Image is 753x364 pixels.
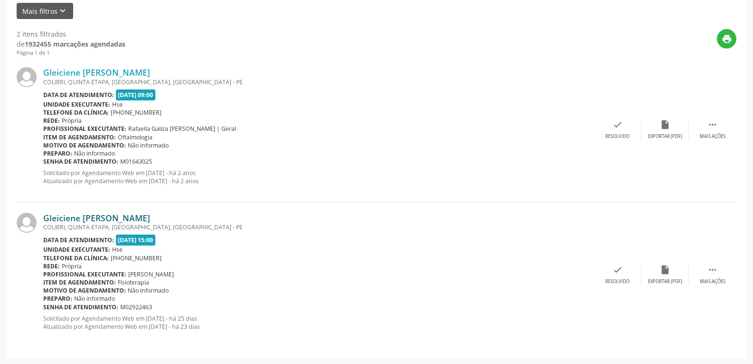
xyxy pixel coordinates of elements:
b: Senha de atendimento: [43,303,118,311]
div: 2 itens filtrados [17,29,125,39]
b: Unidade executante: [43,246,110,254]
i: print [722,34,732,44]
div: COLIBRI, QUINTA ETAPA, [GEOGRAPHIC_DATA], [GEOGRAPHIC_DATA] - PE [43,223,594,231]
span: [DATE] 15:00 [116,235,156,246]
span: [DATE] 09:00 [116,89,156,100]
span: M01643025 [120,157,152,166]
b: Rede: [43,262,60,270]
button: Mais filtroskeyboard_arrow_down [17,3,73,20]
i: keyboard_arrow_down [57,6,68,16]
div: COLIBRI, QUINTA ETAPA, [GEOGRAPHIC_DATA], [GEOGRAPHIC_DATA] - PE [43,78,594,86]
div: Mais ações [700,133,725,140]
span: Oftalmologia [118,133,153,141]
span: Fisioterapia [118,278,149,286]
b: Profissional executante: [43,125,126,133]
b: Senha de atendimento: [43,157,118,166]
div: Mais ações [700,278,725,285]
span: Não informado [74,295,115,303]
b: Unidade executante: [43,100,110,108]
div: Página 1 de 1 [17,49,125,57]
div: Exportar (PDF) [648,278,682,285]
b: Profissional executante: [43,270,126,278]
b: Data de atendimento: [43,236,114,244]
div: Resolvido [605,278,629,285]
span: M02922463 [120,303,152,311]
span: Própria [62,117,82,125]
span: [PERSON_NAME] [128,270,174,278]
span: Hse [112,100,123,108]
span: [PHONE_NUMBER] [111,108,162,117]
button: print [717,29,736,49]
span: Própria [62,262,82,270]
b: Preparo: [43,149,72,157]
i:  [707,119,718,130]
b: Rede: [43,117,60,125]
span: [PHONE_NUMBER] [111,254,162,262]
b: Data de atendimento: [43,91,114,99]
span: Não informado [128,141,169,149]
i: insert_drive_file [660,119,670,130]
span: Hse [112,246,123,254]
b: Motivo de agendamento: [43,286,126,295]
div: Resolvido [605,133,629,140]
p: Solicitado por Agendamento Web em [DATE] - há 2 anos Atualizado por Agendamento Web em [DATE] - h... [43,169,594,185]
strong: 1932455 marcações agendadas [25,39,125,49]
span: Não informado [128,286,169,295]
b: Motivo de agendamento: [43,141,126,149]
div: Exportar (PDF) [648,133,682,140]
b: Item de agendamento: [43,278,116,286]
a: Gleiciene [PERSON_NAME] [43,213,150,223]
p: Solicitado por Agendamento Web em [DATE] - há 25 dias Atualizado por Agendamento Web em [DATE] - ... [43,315,594,331]
span: Rafaella Galiza [PERSON_NAME] | Geral [128,125,236,133]
i:  [707,265,718,275]
b: Telefone da clínica: [43,108,109,117]
b: Telefone da clínica: [43,254,109,262]
i: check [612,119,623,130]
img: img [17,67,37,87]
i: insert_drive_file [660,265,670,275]
b: Item de agendamento: [43,133,116,141]
span: Não informado [74,149,115,157]
img: img [17,213,37,233]
b: Preparo: [43,295,72,303]
i: check [612,265,623,275]
a: Gleiciene [PERSON_NAME] [43,67,150,78]
div: de [17,39,125,49]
